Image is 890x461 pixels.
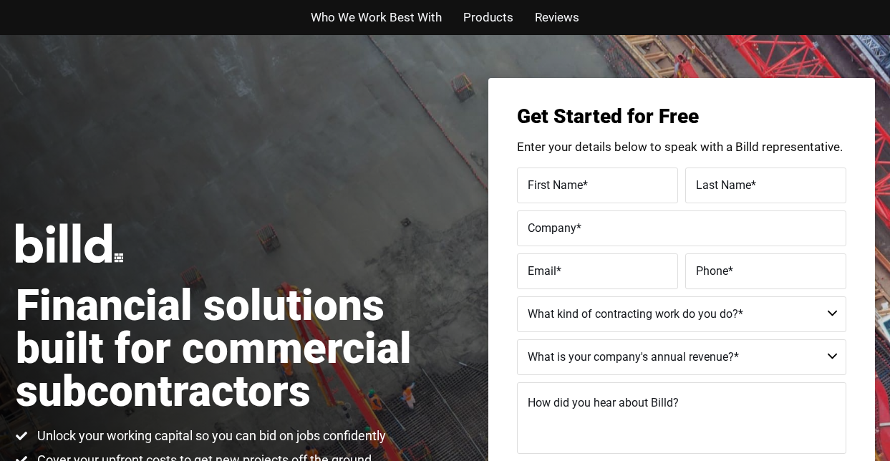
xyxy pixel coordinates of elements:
span: Unlock your working capital so you can bid on jobs confidently [34,427,386,445]
span: Last Name [696,178,751,191]
span: Phone [696,263,728,277]
p: Enter your details below to speak with a Billd representative. [517,141,846,153]
h3: Get Started for Free [517,107,846,127]
a: Products [463,7,513,28]
span: Company [528,220,576,234]
a: Reviews [535,7,579,28]
a: Who We Work Best With [311,7,442,28]
span: First Name [528,178,583,191]
span: Email [528,263,556,277]
h1: Financial solutions built for commercial subcontractors [16,284,445,413]
span: How did you hear about Billd? [528,396,679,409]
